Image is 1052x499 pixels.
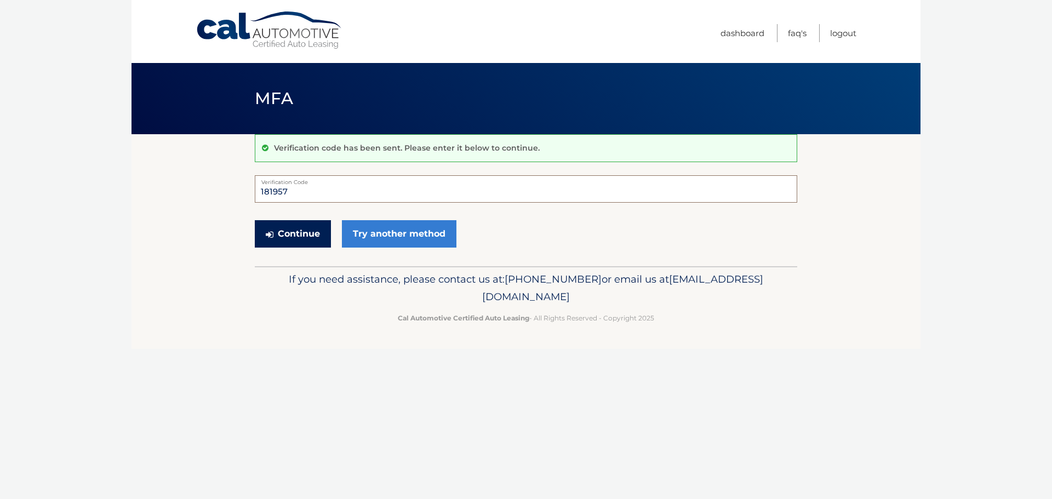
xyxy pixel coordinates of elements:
[274,143,540,153] p: Verification code has been sent. Please enter it below to continue.
[196,11,344,50] a: Cal Automotive
[262,312,790,324] p: - All Rights Reserved - Copyright 2025
[830,24,856,42] a: Logout
[262,271,790,306] p: If you need assistance, please contact us at: or email us at
[721,24,764,42] a: Dashboard
[788,24,807,42] a: FAQ's
[398,314,529,322] strong: Cal Automotive Certified Auto Leasing
[482,273,763,303] span: [EMAIL_ADDRESS][DOMAIN_NAME]
[342,220,456,248] a: Try another method
[255,88,293,108] span: MFA
[255,220,331,248] button: Continue
[255,175,797,203] input: Verification Code
[255,175,797,184] label: Verification Code
[505,273,602,285] span: [PHONE_NUMBER]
